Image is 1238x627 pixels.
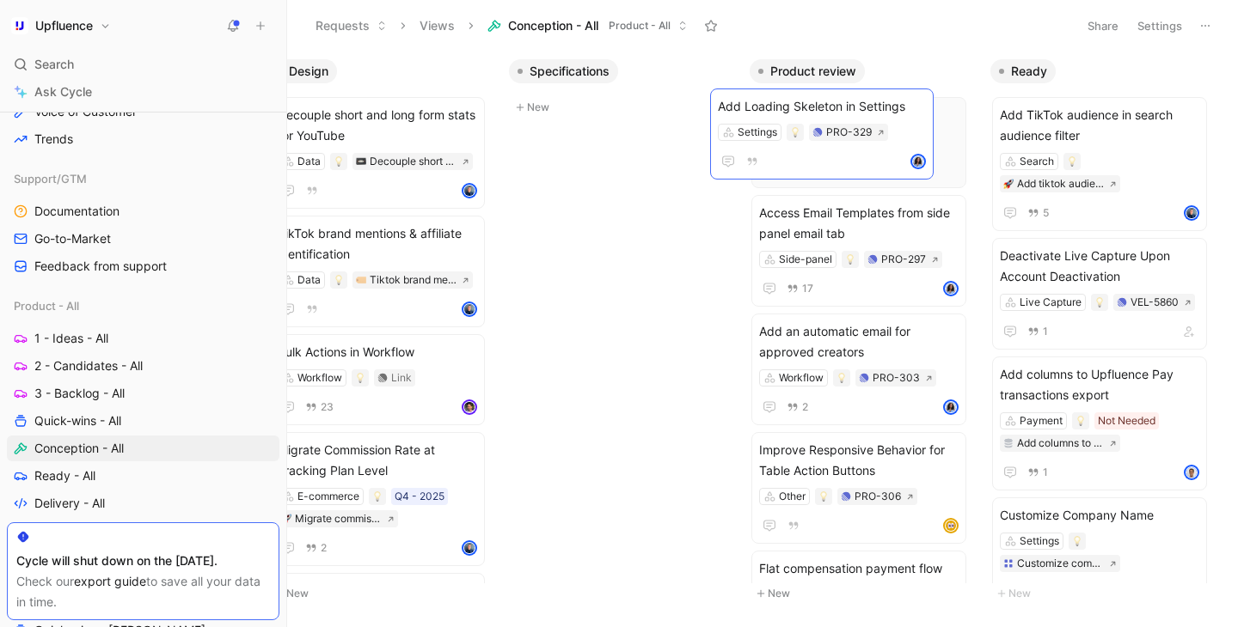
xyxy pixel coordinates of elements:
div: PRO-303 [873,369,920,387]
div: Payment [1020,412,1063,429]
button: 23 [302,398,337,417]
a: 2 - Candidates - All [7,353,279,379]
button: 2 [783,398,812,417]
div: Customize company name [1017,555,1104,572]
div: E-commerce [297,488,359,505]
div: ReadyNew [984,52,1224,612]
span: 3 - Backlog - All [34,385,125,402]
span: Conception - All [34,440,124,457]
a: Customize Company NameSettingsCustomize company nameavatar [992,497,1207,611]
div: 💡 [1072,412,1089,429]
a: Documentation [7,198,279,224]
span: 2 [321,543,327,553]
button: New [750,583,977,604]
span: Decouple short and long form stats for YouTube [278,105,477,146]
div: Not Needed [1098,412,1155,429]
div: Decouple short and long form stats for youtube [370,153,457,170]
a: Migrate Commission Rate at Tracking Plan LevelE-commerceQ4 - 2025🚀Migrate commission rate at trac... [270,432,485,566]
img: avatar [463,401,475,413]
a: Improve Responsive Behavior for Table Action ButtonsOtherPRO-306avatar [751,432,966,544]
a: Add an automatic email for approved creatorsWorkflowPRO-3032avatar [751,313,966,425]
img: avatar [1186,466,1198,478]
a: Deactivate Live Capture Upon Account DeactivationLive CaptureVEL-58601 [992,238,1207,350]
img: 🏷️ [356,275,366,285]
span: Support/GTM [14,170,87,187]
a: Go-to-Market [7,226,279,252]
button: Share [1080,14,1126,38]
button: 1 [1024,463,1051,482]
span: Bulk Actions in Workflow [278,342,477,362]
a: Ready - All [7,463,279,489]
span: Product - All [14,297,79,314]
div: Cycle will shut down on the [DATE]. [16,551,270,571]
div: Product - All1 - Ideas - All2 - Candidates - All3 - Backlog - AllQuick-wins - AllConception - All... [7,293,279,544]
span: Deactivate Live Capture Upon Account Deactivation [1000,246,1199,287]
div: 💡 [833,369,850,387]
a: Conception - All [7,435,279,461]
span: Quick-wins - All [34,412,121,429]
a: Ask Cycle [7,79,279,105]
img: 💡 [1067,156,1077,167]
div: Check our to save all your data in time. [16,571,270,612]
div: 💡 [1091,294,1108,311]
button: Product review [750,59,865,83]
div: Product - All [7,293,279,319]
span: Add columns to Upfluence Pay transactions export [1000,364,1199,405]
span: Flat compensation payment flow improvement [759,558,959,600]
span: Design [289,63,328,80]
div: Settings [1020,533,1059,550]
img: 💡 [334,275,344,285]
img: 💡 [837,373,847,383]
span: Ask Cycle [34,82,92,102]
div: Support/GTMDocumentationGo-to-MarketFeedback from support [7,166,279,279]
button: New [990,583,1217,604]
button: Specifications [509,59,618,83]
a: Bulk Actions in WorkflowWorkflowLink23avatar [270,334,485,425]
img: 💡 [818,491,829,502]
img: avatar [463,542,475,554]
span: Ready [1011,63,1047,80]
span: 2 [802,402,808,412]
button: New [268,583,495,604]
img: avatar [945,520,957,532]
a: Graveyard [7,518,279,544]
img: 💡 [372,491,383,502]
a: Add TikTok audience in search audience filterSearch🚀Add tiktok audience in search audience filter... [992,97,1207,231]
a: Feedback from support [7,253,279,279]
img: 💡 [1076,416,1086,426]
span: Migrate Commission Rate at Tracking Plan Level [278,440,477,481]
div: PRO-297 [881,251,926,268]
a: 3 - Backlog - All [7,380,279,406]
span: Improve Responsive Behavior for Table Action Buttons [759,440,959,481]
div: Data [297,271,321,289]
button: New [509,97,736,118]
span: 1 - Ideas - All [34,330,108,347]
img: avatar [945,401,957,413]
div: 💡 [369,488,386,505]
span: Search [34,54,74,75]
div: VEL-5860 [1131,294,1179,311]
a: Quick-wins - All [7,408,279,434]
div: Workflow [779,369,824,387]
span: Conception - All [508,17,598,34]
span: 23 [321,402,334,412]
span: Feedback from support [34,258,167,275]
span: Go-to-Market [34,230,111,247]
div: Live Capture [1020,294,1082,311]
div: Tiktok brand mentions and affiliate identification [370,271,457,289]
button: 5 [1024,204,1052,222]
img: 💡 [1094,297,1105,307]
span: 5 [1043,208,1049,218]
button: 1 [1024,322,1051,341]
img: avatar [945,283,957,295]
span: Delivery - All [34,495,105,512]
div: 💡 [330,153,347,170]
img: avatar [1186,207,1198,219]
div: SpecificationsNew [502,52,743,126]
div: DesignNew [261,52,502,612]
button: UpfluenceUpfluence [7,14,115,38]
span: Documentation [34,203,120,220]
img: avatar [463,303,475,315]
a: 1 - Ideas - All [7,326,279,351]
div: Link [391,369,412,387]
